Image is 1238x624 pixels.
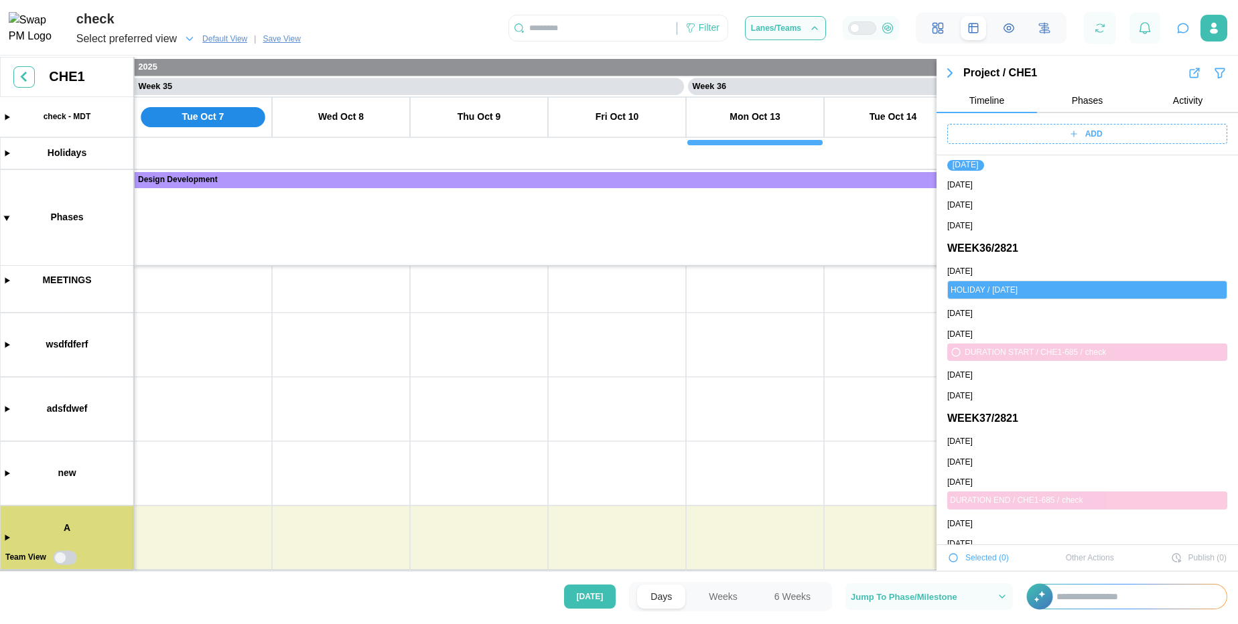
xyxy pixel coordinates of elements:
button: Selected (0) [947,548,1010,568]
span: Default View [202,32,247,46]
div: check [76,9,306,29]
button: Weeks [695,584,751,609]
a: [DATE] [947,307,973,320]
button: Open project assistant [1174,19,1192,37]
button: 6 Weeks [761,584,824,609]
div: DURATION END / CHE1-685 / [950,494,1059,507]
div: Columbus Day [992,284,1224,297]
a: [DATE] [947,538,973,550]
div: ENDS WED OCT 22 2025 [965,346,1083,359]
span: Activity [1173,96,1202,105]
a: [DATE] [947,390,973,402]
div: Filter [699,21,719,35]
div: Project / CHE1 [963,65,1187,82]
span: Phases [1072,96,1103,105]
a: [DATE] [947,328,973,341]
a: WEEK 37 / 2821 [947,410,1018,427]
span: Selected ( 0 ) [965,548,1009,567]
div: check [1085,346,1210,359]
a: [DATE] [947,199,973,212]
a: WEEK 36 / 2821 [947,240,1018,257]
a: [DATE] [947,179,973,191]
div: + [1026,584,1227,609]
img: Swap PM Logo [9,12,63,46]
div: HOLIDAY / [951,284,989,297]
span: Timeline [969,96,1004,105]
button: Days [637,584,685,609]
a: [DATE] [947,265,973,278]
button: Export Results [1187,66,1202,80]
div: | [254,33,256,46]
button: Filter [1213,66,1227,80]
a: [DATE] [953,160,979,169]
a: [DATE] [947,476,973,489]
a: [DATE] [947,518,973,530]
div: check [1062,494,1210,507]
button: Refresh Grid [1091,19,1109,37]
a: [DATE] [947,220,973,232]
span: Select preferred view [76,29,177,48]
span: ADD [1085,125,1103,143]
a: [DATE] [947,369,973,382]
span: Lanes/Teams [751,24,801,32]
span: Jump To Phase/Milestone [851,593,957,601]
a: [DATE] [947,456,973,469]
a: [DATE] [947,435,973,448]
span: Save View [263,32,300,46]
span: [DATE] [577,585,604,608]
